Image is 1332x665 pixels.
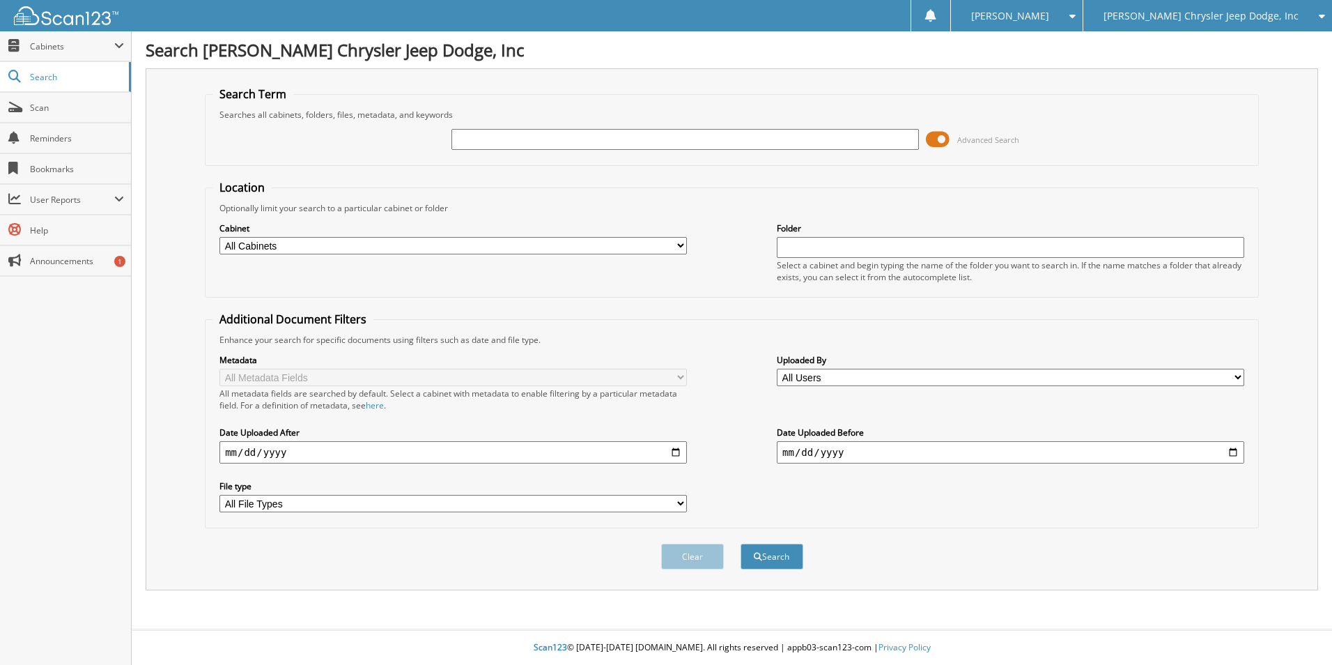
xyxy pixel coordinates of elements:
[741,544,803,570] button: Search
[219,388,687,411] div: All metadata fields are searched by default. Select a cabinet with metadata to enable filtering b...
[212,86,293,102] legend: Search Term
[30,71,122,83] span: Search
[777,222,1244,234] label: Folder
[212,180,272,195] legend: Location
[219,354,687,366] label: Metadata
[212,334,1251,346] div: Enhance your search for specific documents using filters such as date and file type.
[219,222,687,234] label: Cabinet
[219,441,687,464] input: start
[30,40,114,52] span: Cabinets
[30,255,124,267] span: Announcements
[132,631,1332,665] div: © [DATE]-[DATE] [DOMAIN_NAME]. All rights reserved | appb03-scan123-com |
[114,256,125,267] div: 1
[146,38,1318,61] h1: Search [PERSON_NAME] Chrysler Jeep Dodge, Inc
[661,544,724,570] button: Clear
[777,441,1244,464] input: end
[212,109,1251,121] div: Searches all cabinets, folders, files, metadata, and keywords
[957,135,1019,145] span: Advanced Search
[14,6,118,25] img: scan123-logo-white.svg
[777,354,1244,366] label: Uploaded By
[534,641,567,653] span: Scan123
[971,12,1049,20] span: [PERSON_NAME]
[777,427,1244,438] label: Date Uploaded Before
[30,163,124,175] span: Bookmarks
[30,102,124,114] span: Scan
[219,427,687,438] label: Date Uploaded After
[1103,12,1299,20] span: [PERSON_NAME] Chrysler Jeep Dodge, Inc
[30,132,124,144] span: Reminders
[212,202,1251,214] div: Optionally limit your search to a particular cabinet or folder
[219,480,687,492] label: File type
[777,259,1244,283] div: Select a cabinet and begin typing the name of the folder you want to search in. If the name match...
[366,399,384,411] a: here
[212,312,373,327] legend: Additional Document Filters
[30,224,124,236] span: Help
[30,194,114,206] span: User Reports
[878,641,931,653] a: Privacy Policy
